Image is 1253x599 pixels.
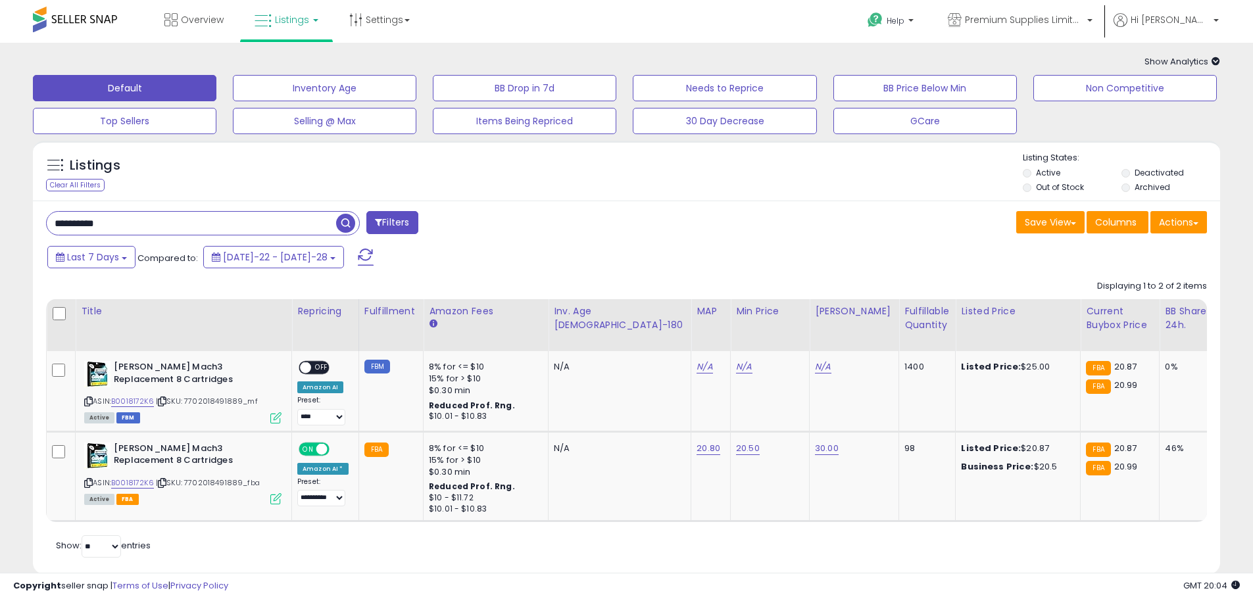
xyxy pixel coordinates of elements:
b: Reduced Prof. Rng. [429,481,515,492]
span: OFF [328,443,349,454]
div: $10.01 - $10.83 [429,411,538,422]
div: 98 [904,443,945,454]
button: Inventory Age [233,75,416,101]
button: BB Drop in 7d [433,75,616,101]
div: Preset: [297,477,349,507]
div: 1400 [904,361,945,373]
a: B0018172K6 [111,396,154,407]
small: FBA [364,443,389,457]
b: Listed Price: [961,442,1021,454]
div: 8% for <= $10 [429,443,538,454]
a: Terms of Use [112,579,168,592]
span: Show: entries [56,539,151,552]
span: Hi [PERSON_NAME] [1131,13,1210,26]
button: Selling @ Max [233,108,416,134]
img: 51yb8RJuHSL._SL40_.jpg [84,361,111,387]
span: All listings currently available for purchase on Amazon [84,494,114,505]
div: 46% [1165,443,1208,454]
a: 30.00 [815,442,839,455]
div: N/A [554,361,681,373]
span: 20.99 [1114,379,1138,391]
a: N/A [736,360,752,373]
strong: Copyright [13,579,61,592]
a: B0018172K6 [111,477,154,489]
div: Amazon Fees [429,304,543,318]
span: All listings currently available for purchase on Amazon [84,412,114,423]
a: Help [857,2,927,43]
div: Displaying 1 to 2 of 2 items [1097,280,1207,293]
a: N/A [815,360,831,373]
span: Overview [181,13,224,26]
label: Deactivated [1135,167,1184,178]
div: Amazon AI * [297,463,349,475]
a: Hi [PERSON_NAME] [1114,13,1219,43]
span: | SKU: 7702018491889_fba [156,477,260,488]
div: $20.5 [961,461,1070,473]
span: Last 7 Days [67,251,119,264]
span: 20.99 [1114,460,1138,473]
button: Default [33,75,216,101]
a: Privacy Policy [170,579,228,592]
div: [PERSON_NAME] [815,304,893,318]
span: ON [300,443,316,454]
a: 20.80 [697,442,720,455]
span: FBA [116,494,139,505]
div: $0.30 min [429,466,538,478]
small: FBA [1086,379,1110,394]
div: MAP [697,304,725,318]
span: Columns [1095,216,1137,229]
button: BB Price Below Min [833,75,1017,101]
button: Items Being Repriced [433,108,616,134]
b: Reduced Prof. Rng. [429,400,515,411]
label: Archived [1135,181,1170,193]
small: FBM [364,360,390,373]
b: Listed Price: [961,360,1021,373]
button: Top Sellers [33,108,216,134]
div: $25.00 [961,361,1070,373]
button: [DATE]-22 - [DATE]-28 [203,246,344,268]
div: $0.30 min [429,385,538,396]
p: Listing States: [1023,152,1220,164]
span: | SKU: 7702018491889_mf [156,396,258,406]
div: 15% for > $10 [429,454,538,466]
small: FBA [1086,443,1110,457]
div: seller snap | | [13,580,228,592]
div: Fulfillable Quantity [904,304,950,332]
div: Fulfillment [364,304,418,318]
button: Non Competitive [1033,75,1217,101]
button: GCare [833,108,1017,134]
span: 2025-08-12 20:04 GMT [1183,579,1240,592]
div: Min Price [736,304,804,318]
div: ASIN: [84,361,282,422]
a: 20.50 [736,442,760,455]
small: FBA [1086,461,1110,475]
span: Premium Supplies Limited [965,13,1083,26]
div: 8% for <= $10 [429,361,538,373]
button: Actions [1150,211,1207,233]
button: Filters [366,211,418,234]
div: $10 - $11.72 [429,492,538,504]
button: 30 Day Decrease [633,108,816,134]
span: Listings [275,13,309,26]
div: Inv. Age [DEMOGRAPHIC_DATA]-180 [554,304,685,332]
span: Compared to: [137,252,198,264]
h5: Listings [70,156,120,175]
i: Get Help [867,12,883,28]
label: Out of Stock [1036,181,1084,193]
div: Listed Price [961,304,1075,318]
div: BB Share 24h. [1165,304,1213,332]
small: FBA [1086,361,1110,375]
button: Needs to Reprice [633,75,816,101]
button: Columns [1087,211,1148,233]
div: $20.87 [961,443,1070,454]
div: 15% for > $10 [429,373,538,385]
div: Title [81,304,286,318]
label: Active [1036,167,1060,178]
div: Preset: [297,396,349,425]
div: ASIN: [84,443,282,504]
span: Help [887,15,904,26]
div: Current Buybox Price [1086,304,1154,332]
span: 20.87 [1114,360,1137,373]
b: [PERSON_NAME] Mach3 Replacement 8 Cartridges [114,443,274,470]
a: N/A [697,360,712,373]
